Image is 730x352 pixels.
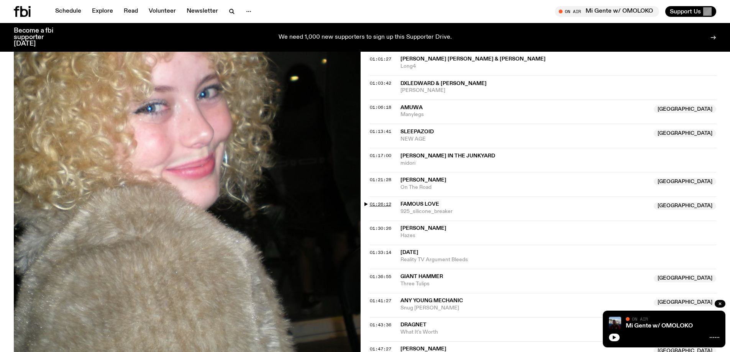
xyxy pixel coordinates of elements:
[370,275,391,279] button: 01:36:55
[370,152,391,159] span: 01:17:00
[14,28,63,47] h3: Become a fbi supporter [DATE]
[654,299,716,306] span: [GEOGRAPHIC_DATA]
[626,323,693,329] a: Mi Gente w/ OMOLOKO
[370,322,391,328] span: 01:43:36
[370,298,391,304] span: 01:41:27
[51,6,86,17] a: Schedule
[119,6,143,17] a: Read
[654,129,716,137] span: [GEOGRAPHIC_DATA]
[654,275,716,282] span: [GEOGRAPHIC_DATA]
[370,128,391,134] span: 01:13:41
[400,274,443,279] span: Giant Hammer
[370,129,391,134] button: 01:13:41
[400,201,439,207] span: famous love
[400,136,650,143] span: NEW AGE
[400,346,446,352] span: [PERSON_NAME]
[370,57,391,61] button: 01:01:27
[370,347,391,351] button: 01:47:27
[400,81,487,86] span: dxledward & [PERSON_NAME]
[370,323,391,327] button: 01:43:36
[370,154,391,158] button: 01:17:00
[370,250,391,255] button: 01:33:14
[370,201,391,207] span: 01:26:12
[370,346,391,352] span: 01:47:27
[632,316,648,321] span: On Air
[555,6,659,17] button: On AirMi Gente w/ OMOLOKO
[654,105,716,113] span: [GEOGRAPHIC_DATA]
[400,56,546,62] span: [PERSON_NAME] [PERSON_NAME] & [PERSON_NAME]
[400,298,463,303] span: Any Young Mechanic
[654,178,716,185] span: [GEOGRAPHIC_DATA]
[370,178,391,182] button: 01:21:28
[370,81,391,85] button: 01:03:42
[400,226,446,231] span: [PERSON_NAME]
[400,153,495,159] span: [PERSON_NAME] in the junkyard
[400,129,434,134] span: sleepazoid
[400,105,423,110] span: amuwa
[400,111,650,118] span: Manylegs
[370,299,391,303] button: 01:41:27
[400,177,446,183] span: [PERSON_NAME]
[144,6,180,17] a: Volunteer
[370,226,391,231] button: 01:30:26
[370,105,391,110] button: 01:06:18
[370,80,391,86] span: 01:03:42
[370,225,391,231] span: 01:30:26
[370,202,391,206] button: 01:26:12
[400,232,717,239] span: Hazes
[400,160,717,167] span: midori
[279,34,452,41] p: We need 1,000 new supporters to sign up this Supporter Drive.
[370,273,391,280] span: 01:36:55
[370,249,391,255] span: 01:33:14
[400,208,650,215] span: 925_silicone_breaker
[670,8,701,15] span: Support Us
[400,305,650,312] span: Snug [PERSON_NAME]
[400,184,650,191] span: On The Road
[370,56,391,62] span: 01:01:27
[400,280,650,288] span: Three Tulips
[370,177,391,183] span: 01:21:28
[400,256,717,264] span: Reality TV Argument Bleeds
[400,329,650,336] span: What It's Worth
[182,6,223,17] a: Newsletter
[400,63,717,70] span: Long4
[400,250,418,255] span: [DATE]
[400,87,717,94] span: [PERSON_NAME]
[87,6,118,17] a: Explore
[400,322,427,327] span: Dragnet
[370,104,391,110] span: 01:06:18
[665,6,716,17] button: Support Us
[654,202,716,210] span: [GEOGRAPHIC_DATA]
